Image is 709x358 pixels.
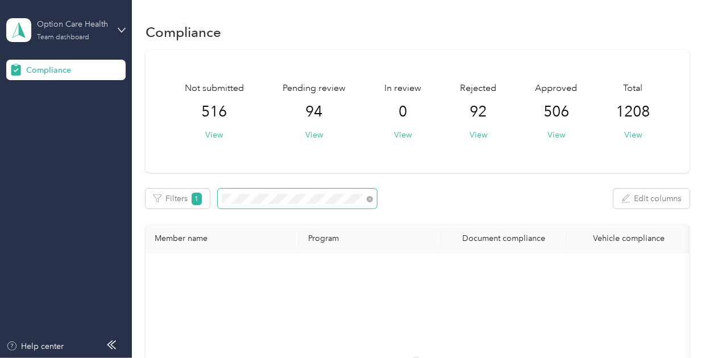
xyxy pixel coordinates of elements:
span: 1 [192,193,202,205]
span: Approved [535,82,577,95]
button: View [470,129,487,141]
span: Rejected [460,82,496,95]
span: 0 [399,103,407,121]
span: 516 [202,103,227,121]
span: Pending review [283,82,346,95]
button: View [305,129,323,141]
button: View [624,129,642,141]
button: View [548,129,565,141]
button: Filters1 [146,189,210,209]
span: 1208 [616,103,650,121]
th: Member name [146,224,299,253]
button: View [394,129,412,141]
div: Option Care Health [37,18,108,30]
button: View [206,129,223,141]
span: 92 [470,103,487,121]
span: Not submitted [185,82,244,95]
span: Compliance [26,64,71,76]
button: Help center [6,340,64,352]
span: Total [623,82,642,95]
span: 94 [306,103,323,121]
div: Document compliance [450,234,557,243]
h1: Compliance [146,26,221,38]
span: 506 [544,103,569,121]
span: In review [384,82,421,95]
button: Edit columns [613,189,690,209]
div: Vehicle compliance [575,234,682,243]
iframe: Everlance-gr Chat Button Frame [645,294,709,358]
th: Program [299,224,441,253]
div: Team dashboard [37,34,89,41]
